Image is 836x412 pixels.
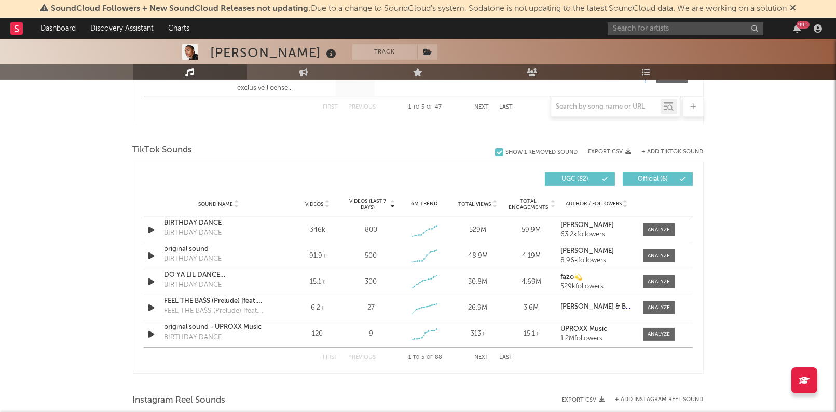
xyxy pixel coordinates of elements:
[507,251,555,261] div: 4.19M
[642,149,704,155] button: + Add TikTok Sound
[306,201,324,207] span: Videos
[133,394,226,407] span: Instagram Reel Sounds
[560,326,633,333] a: UPROXX Music
[51,5,308,13] span: SoundCloud Followers + New SoundCloud Releases not updating
[560,303,639,310] strong: [PERSON_NAME] & BEAM
[507,329,555,339] div: 15.1k
[400,200,448,208] div: 6M Trend
[629,176,677,182] span: Official ( 6 )
[545,172,615,186] button: UGC(82)
[623,172,693,186] button: Official(6)
[33,18,83,39] a: Dashboard
[365,225,377,235] div: 800
[475,355,489,361] button: Next
[560,274,633,281] a: fazo💫
[294,251,342,261] div: 91.9k
[454,277,502,287] div: 30.8M
[632,149,704,155] button: + Add TikTok Sound
[560,231,633,238] div: 63.2k followers
[454,303,502,313] div: 26.9M
[365,251,377,261] div: 500
[367,303,375,313] div: 27
[454,225,502,235] div: 529M
[349,355,376,361] button: Previous
[560,222,633,229] a: [PERSON_NAME]
[294,225,342,235] div: 346k
[454,329,502,339] div: 313k
[165,296,273,307] a: FEEL THE BA$S (Prelude) [feat. BEAM]
[566,201,622,207] span: Author / Followers
[51,5,787,13] span: : Due to a change to SoundCloud's system, Sodatone is not updating to the latest SoundCloud data....
[560,326,607,333] strong: UPROXX Music
[347,198,389,210] span: Videos (last 7 days)
[211,44,339,61] div: [PERSON_NAME]
[165,270,273,281] a: DO YA LIL DANCE [PERSON_NAME]
[133,144,193,156] span: TikTok Sounds
[365,277,377,287] div: 300
[507,277,555,287] div: 4.69M
[454,251,502,261] div: 48.9M
[560,222,614,229] strong: [PERSON_NAME]
[560,257,633,264] div: 8.96k followers
[560,274,582,281] strong: fazo💫
[506,149,578,156] div: Show 1 Removed Sound
[165,218,273,229] a: BIRTHDAY DANCE
[608,22,763,35] input: Search for artists
[323,355,338,361] button: First
[161,18,197,39] a: Charts
[458,201,491,207] span: Total Views
[165,244,273,255] a: original sound
[552,176,599,182] span: UGC ( 82 )
[500,355,513,361] button: Last
[165,306,273,316] div: FEEL THE BA$S (Prelude) [feat. BEAM]
[413,355,419,360] span: to
[588,149,632,155] button: Export CSV
[615,397,704,403] button: + Add Instagram Reel Sound
[560,283,633,290] div: 529k followers
[427,355,433,360] span: of
[793,24,801,33] button: 99+
[560,248,614,255] strong: [PERSON_NAME]
[560,248,633,255] a: [PERSON_NAME]
[551,103,661,111] input: Search by song name or URL
[294,329,342,339] div: 120
[165,280,222,290] div: BIRTHDAY DANCE
[294,303,342,313] div: 6.2k
[165,254,222,264] div: BIRTHDAY DANCE
[397,352,454,364] div: 1 5 88
[560,303,633,311] a: [PERSON_NAME] & BEAM
[294,277,342,287] div: 15.1k
[165,228,222,238] div: BIRTHDAY DANCE
[605,397,704,403] div: + Add Instagram Reel Sound
[560,335,633,342] div: 1.2M followers
[797,21,810,29] div: 99 +
[507,198,549,210] span: Total Engagements
[165,333,222,343] div: BIRTHDAY DANCE
[352,44,417,60] button: Track
[83,18,161,39] a: Discovery Assistant
[369,329,373,339] div: 9
[507,303,555,313] div: 3.6M
[165,322,273,333] a: original sound - UPROXX Music
[507,225,555,235] div: 59.9M
[562,397,605,403] button: Export CSV
[790,5,796,13] span: Dismiss
[198,201,233,207] span: Sound Name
